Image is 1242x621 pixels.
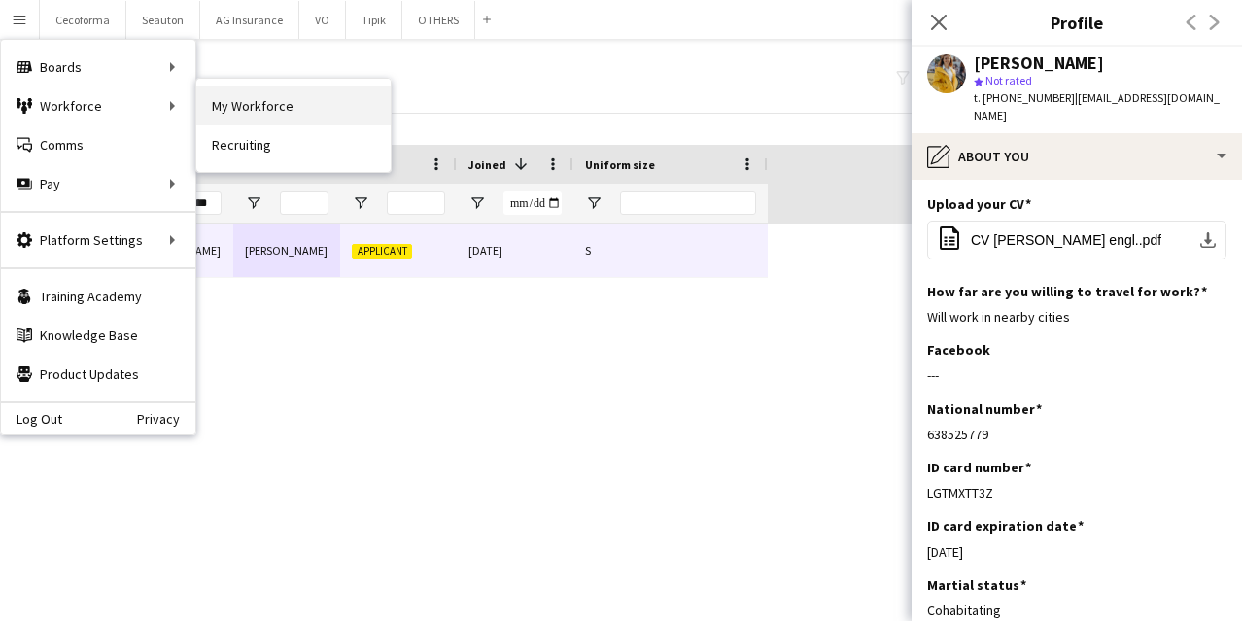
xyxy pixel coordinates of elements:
h3: Profile [912,10,1242,35]
a: Comms [1,125,195,164]
a: Knowledge Base [1,316,195,355]
h3: ID card number [927,459,1031,476]
div: LGTMXTT3Z [927,484,1226,501]
div: Workforce [1,86,195,125]
div: [PERSON_NAME] [974,54,1104,72]
button: Open Filter Menu [468,194,486,212]
div: [DATE] [457,224,573,277]
div: Cohabitating [927,602,1226,619]
span: Not rated [985,73,1032,87]
div: Platform Settings [1,221,195,259]
button: Tipik [346,1,402,39]
span: S [585,243,591,258]
div: Boards [1,48,195,86]
div: 638525779 [927,426,1226,443]
span: | [EMAIL_ADDRESS][DOMAIN_NAME] [974,90,1220,122]
input: Uniform size Filter Input [620,191,756,215]
button: Open Filter Menu [245,194,262,212]
span: CV [PERSON_NAME] engl..pdf [971,232,1161,248]
div: [DATE] [927,543,1226,561]
span: Applicant [352,244,412,259]
button: Open Filter Menu [585,194,603,212]
div: Will work in nearby cities [927,308,1226,326]
a: My Workforce [196,86,391,125]
button: Open Filter Menu [352,194,369,212]
a: Privacy [137,411,195,427]
h3: Upload your CV [927,195,1031,213]
div: About you [912,133,1242,180]
div: [PERSON_NAME] [233,224,340,277]
input: First Name Filter Input [173,191,222,215]
h3: National number [927,400,1042,418]
button: AG Insurance [200,1,299,39]
input: Joined Filter Input [503,191,562,215]
button: Cecoforma [40,1,126,39]
span: Joined [468,157,506,172]
button: CV [PERSON_NAME] engl..pdf [927,221,1226,259]
a: Log Out [1,411,62,427]
input: Status Filter Input [387,191,445,215]
button: VO [299,1,346,39]
div: Pay [1,164,195,203]
span: Uniform size [585,157,655,172]
a: Training Academy [1,277,195,316]
h3: Facebook [927,341,990,359]
h3: ID card expiration date [927,517,1084,535]
a: Product Updates [1,355,195,394]
div: --- [927,366,1226,384]
a: Recruiting [196,125,391,164]
button: Seauton [126,1,200,39]
h3: Martial status [927,576,1026,594]
h3: How far are you willing to travel for work? [927,283,1207,300]
button: OTHERS [402,1,475,39]
span: t. [PHONE_NUMBER] [974,90,1075,105]
input: Last Name Filter Input [280,191,328,215]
